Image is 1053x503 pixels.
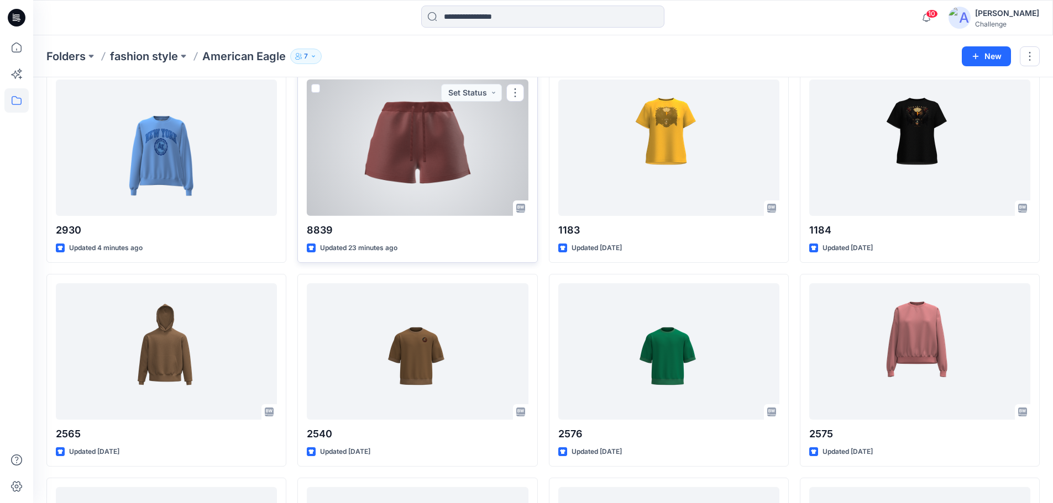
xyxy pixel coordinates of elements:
p: Updated [DATE] [69,446,119,458]
p: 1184 [809,223,1030,238]
div: [PERSON_NAME] [975,7,1039,20]
p: Updated 4 minutes ago [69,242,143,254]
p: 2576 [558,426,779,442]
p: 7 [304,50,308,62]
p: Updated 23 minutes ago [320,242,397,254]
a: 8839 [307,80,528,216]
div: Challenge [975,20,1039,28]
a: Folders [46,49,86,64]
p: Updated [DATE] [823,446,873,458]
p: 2540 [307,426,528,442]
a: 2565 [56,283,277,420]
a: 1183 [558,80,779,216]
span: 10 [926,9,938,18]
p: American Eagle [202,49,286,64]
p: 2575 [809,426,1030,442]
p: 2930 [56,223,277,238]
button: New [962,46,1011,66]
img: avatar [949,7,971,29]
a: 2575 [809,283,1030,420]
a: 2576 [558,283,779,420]
a: 1184 [809,80,1030,216]
p: Updated [DATE] [320,446,370,458]
p: Updated [DATE] [823,242,873,254]
a: 2540 [307,283,528,420]
button: 7 [290,49,322,64]
p: 1183 [558,223,779,238]
p: Updated [DATE] [572,242,622,254]
a: 2930 [56,80,277,216]
p: 8839 [307,223,528,238]
p: 2565 [56,426,277,442]
a: fashion style [110,49,178,64]
p: Updated [DATE] [572,446,622,458]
